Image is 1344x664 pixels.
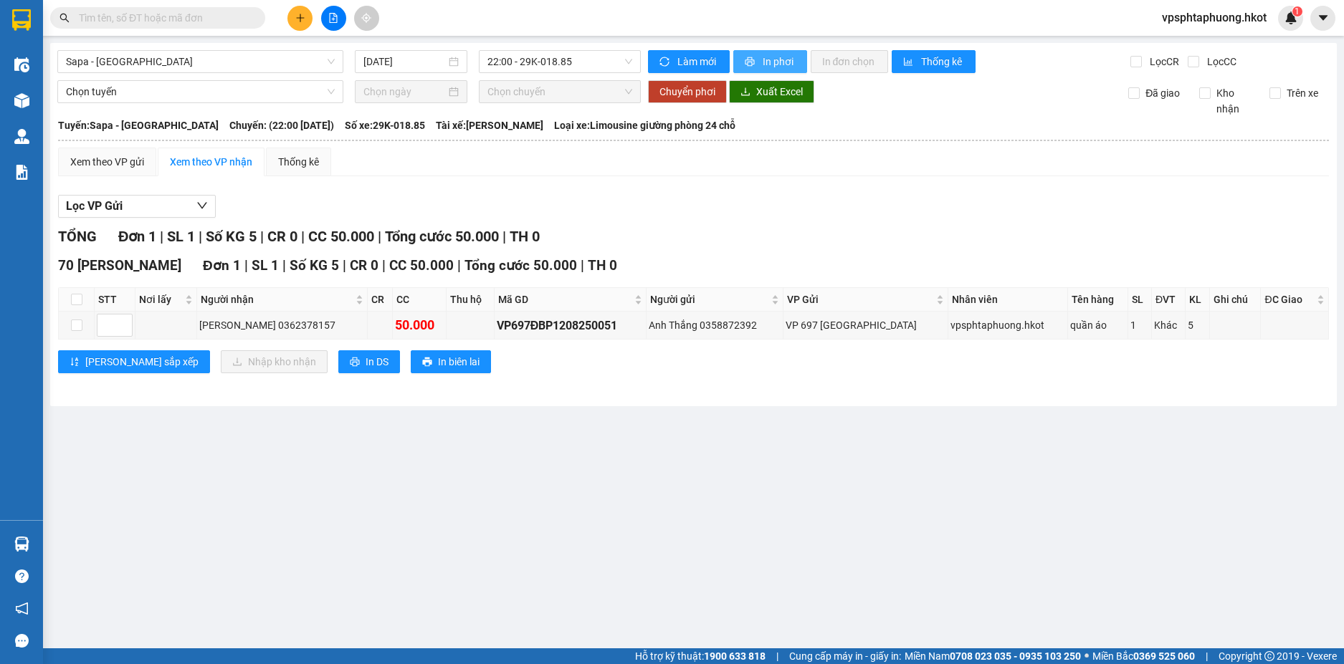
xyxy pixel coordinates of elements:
img: logo-vxr [12,9,31,31]
span: Loại xe: Limousine giường phòng 24 chỗ [554,117,735,133]
span: | [343,257,346,274]
span: | [776,648,778,664]
span: CR 0 [267,228,297,245]
span: download [740,87,750,98]
span: CC 50.000 [389,257,454,274]
span: TH 0 [588,257,617,274]
span: message [15,634,29,648]
img: warehouse-icon [14,57,29,72]
span: Lọc CC [1201,54,1239,69]
span: | [199,228,202,245]
div: VP697ĐBP1208250051 [497,317,644,335]
button: file-add [321,6,346,31]
span: caret-down [1317,11,1330,24]
span: | [502,228,506,245]
div: Anh Thắng 0358872392 [649,317,781,333]
span: Nơi lấy [139,292,182,307]
span: | [282,257,286,274]
span: TH 0 [510,228,540,245]
img: icon-new-feature [1285,11,1297,24]
button: bar-chartThống kê [892,50,976,73]
span: Số xe: 29K-018.85 [345,117,425,133]
span: 22:00 - 29K-018.85 [487,51,632,72]
th: Tên hàng [1068,288,1129,312]
strong: 0369 525 060 [1133,650,1195,662]
span: CC 50.000 [308,228,374,245]
span: Lọc CR [1144,54,1181,69]
span: | [457,257,461,274]
div: vpsphtaphuong.hkot [950,317,1065,333]
span: Đơn 1 [118,228,156,245]
span: | [301,228,305,245]
div: 5 [1188,317,1207,333]
img: warehouse-icon [14,93,29,108]
span: Kho nhận [1211,85,1259,117]
span: Xuất Excel [756,84,803,100]
span: In DS [366,354,389,370]
span: notification [15,602,29,615]
span: Người nhận [201,292,353,307]
span: sync [659,57,672,68]
img: logo [8,48,19,119]
button: sort-ascending[PERSON_NAME] sắp xếp [58,350,210,373]
span: Người gửi [650,292,768,307]
strong: 0708 023 035 - 0935 103 250 [950,650,1081,662]
span: ĐC Giao [1264,292,1313,307]
th: Thu hộ [447,288,495,312]
button: printerIn biên lai [411,350,491,373]
span: SL 1 [252,257,279,274]
span: SAPA, LÀO CAI ↔ [GEOGRAPHIC_DATA] [22,61,134,106]
div: Khác [1154,317,1183,333]
span: VP Gửi [787,292,933,307]
span: file-add [328,13,338,23]
button: Chuyển phơi [648,80,727,103]
span: aim [361,13,371,23]
span: | [382,257,386,274]
th: STT [95,288,135,312]
div: quần áo [1070,317,1126,333]
span: TỔNG [58,228,97,245]
th: CC [393,288,447,312]
div: 1 [1130,317,1149,333]
th: CR [368,288,393,312]
span: SL 1 [167,228,195,245]
div: Xem theo VP nhận [170,154,252,170]
img: solution-icon [14,165,29,180]
th: Nhân viên [948,288,1068,312]
div: [PERSON_NAME] 0362378157 [199,317,365,333]
span: search [59,13,70,23]
input: Chọn ngày [363,84,446,100]
span: | [581,257,584,274]
span: Thống kê [921,54,964,69]
strong: CHUYỂN PHÁT NHANH HK BUSLINES [29,11,127,58]
span: Làm mới [677,54,718,69]
span: Hỗ trợ kỹ thuật: [635,648,766,664]
span: [PERSON_NAME] sắp xếp [85,354,199,370]
span: Số KG 5 [290,257,339,274]
span: In phơi [763,54,796,69]
strong: 1900 633 818 [704,650,766,662]
span: ↔ [GEOGRAPHIC_DATA] [22,72,134,106]
span: Lọc VP Gửi [66,197,123,215]
sup: 1 [1292,6,1302,16]
span: | [378,228,381,245]
span: down [196,200,208,211]
img: warehouse-icon [14,537,29,552]
button: In đơn chọn [811,50,889,73]
th: ĐVT [1152,288,1186,312]
span: Tài xế: [PERSON_NAME] [436,117,543,133]
span: vpsphtaphuong.hkot [1150,9,1278,27]
span: Tổng cước 50.000 [385,228,499,245]
span: Mã GD [498,292,632,307]
span: Chọn chuyến [487,81,632,102]
button: printerIn phơi [733,50,807,73]
span: 1 [1295,6,1300,16]
th: SL [1128,288,1152,312]
span: copyright [1264,651,1274,661]
th: KL [1186,288,1210,312]
span: ⚪️ [1085,653,1089,659]
button: printerIn DS [338,350,400,373]
span: | [260,228,264,245]
span: sort-ascending [70,357,80,368]
span: question-circle [15,569,29,583]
